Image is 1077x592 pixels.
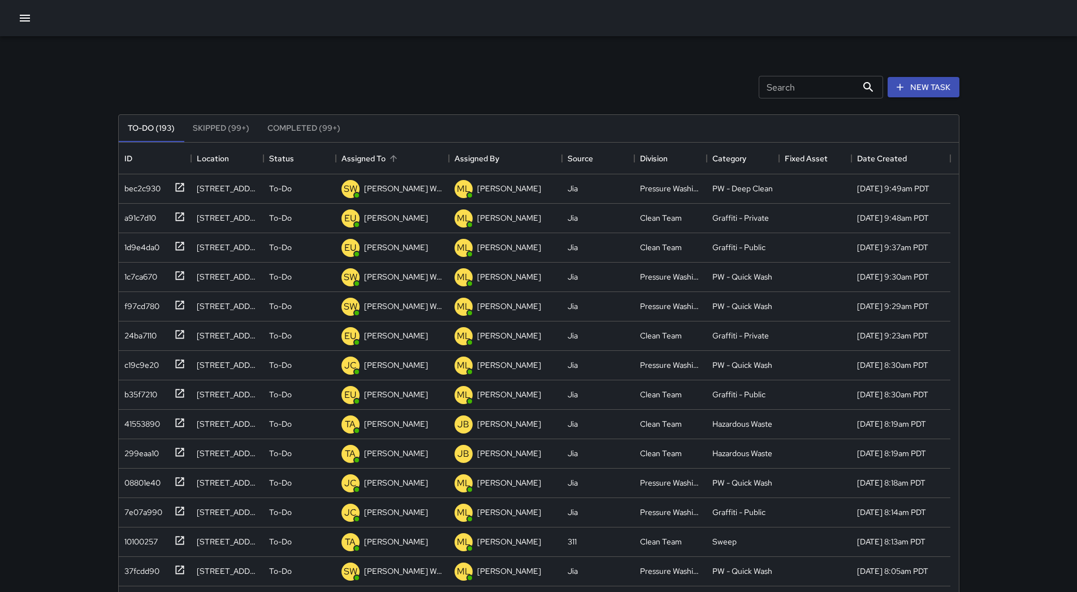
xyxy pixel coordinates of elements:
div: 518 Minna Street [197,183,258,194]
div: Clean Team [640,448,682,459]
div: Jia [568,359,578,371]
div: 9/8/2025, 9:49am PDT [857,183,929,194]
p: To-Do [269,389,292,400]
div: Sweep [712,536,737,547]
div: 25 Cyril Magnin Street [197,389,258,400]
div: 901 Market Street [197,418,258,430]
p: [PERSON_NAME] [477,389,541,400]
p: [PERSON_NAME] [477,448,541,459]
p: ML [457,388,470,402]
p: [PERSON_NAME] [364,448,428,459]
div: Jia [568,448,578,459]
div: Status [263,143,336,174]
div: Location [197,143,229,174]
p: TA [345,418,356,431]
p: To-Do [269,418,292,430]
p: [PERSON_NAME] [477,301,541,312]
div: Fixed Asset [779,143,851,174]
p: JC [344,477,357,490]
div: Division [640,143,668,174]
div: 25 Cyril Magnin Street [197,359,258,371]
div: Pressure Washing [640,271,701,282]
p: SW [344,271,357,284]
div: 299eaa10 [120,443,159,459]
p: EU [344,241,356,255]
p: [PERSON_NAME] [477,565,541,577]
div: 945 Market Street [197,565,258,577]
div: Pressure Washing [640,183,701,194]
div: 474 Natoma Street [197,271,258,282]
p: [PERSON_NAME] [364,477,428,488]
div: Pressure Washing [640,565,701,577]
p: [PERSON_NAME] [477,359,541,371]
p: To-Do [269,565,292,577]
p: [PERSON_NAME] [477,183,541,194]
p: To-Do [269,330,292,341]
p: [PERSON_NAME] [477,507,541,518]
div: Pressure Washing [640,359,701,371]
div: Pressure Washing [640,477,701,488]
div: 925 Market Street [197,477,258,488]
div: 514 Minna Street [197,212,258,224]
p: [PERSON_NAME] Weekly [364,271,443,282]
div: 9/8/2025, 8:30am PDT [857,359,928,371]
p: [PERSON_NAME] [364,242,428,253]
div: Date Created [857,143,907,174]
div: 24ba7110 [120,325,157,341]
div: 9/8/2025, 9:37am PDT [857,242,928,253]
div: 9/8/2025, 8:13am PDT [857,536,925,547]
div: PW - Quick Wash [712,301,772,312]
div: Jia [568,301,578,312]
p: To-Do [269,301,292,312]
div: 1d9e4da0 [120,237,159,253]
div: Graffiti - Private [712,330,769,341]
div: Jia [568,477,578,488]
p: To-Do [269,536,292,547]
div: Division [634,143,707,174]
p: [PERSON_NAME] [477,212,541,224]
div: Jia [568,330,578,341]
p: [PERSON_NAME] [364,507,428,518]
button: New Task [888,77,959,98]
div: Clean Team [640,212,682,224]
p: To-Do [269,359,292,371]
p: ML [457,300,470,314]
p: [PERSON_NAME] Weekly [364,565,443,577]
div: Assigned To [341,143,386,174]
p: To-Do [269,271,292,282]
div: f97cd780 [120,296,159,312]
div: 9/8/2025, 8:30am PDT [857,389,928,400]
p: [PERSON_NAME] Weekly [364,183,443,194]
div: 7e07a990 [120,502,162,518]
div: PW - Quick Wash [712,477,772,488]
div: Assigned By [449,143,562,174]
p: ML [457,271,470,284]
p: To-Do [269,212,292,224]
p: ML [457,241,470,255]
div: Clean Team [640,242,682,253]
p: JC [344,359,357,372]
p: ML [457,477,470,490]
div: Graffiti - Private [712,212,769,224]
div: 9/8/2025, 8:05am PDT [857,565,928,577]
div: a91c7d10 [120,208,156,224]
div: Jia [568,418,578,430]
div: Location [191,143,263,174]
div: Jia [568,507,578,518]
div: ID [119,143,191,174]
div: Clean Team [640,330,682,341]
div: 991 Market Street [197,536,258,547]
div: Jia [568,183,578,194]
p: [PERSON_NAME] [477,418,541,430]
p: [PERSON_NAME] [364,330,428,341]
p: To-Do [269,477,292,488]
p: JB [457,418,469,431]
div: 9/8/2025, 9:23am PDT [857,330,928,341]
div: Graffiti - Public [712,242,765,253]
p: ML [457,565,470,578]
div: Status [269,143,294,174]
div: PW - Quick Wash [712,565,772,577]
p: To-Do [269,242,292,253]
div: 41553890 [120,414,160,430]
div: 9/8/2025, 9:29am PDT [857,301,929,312]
